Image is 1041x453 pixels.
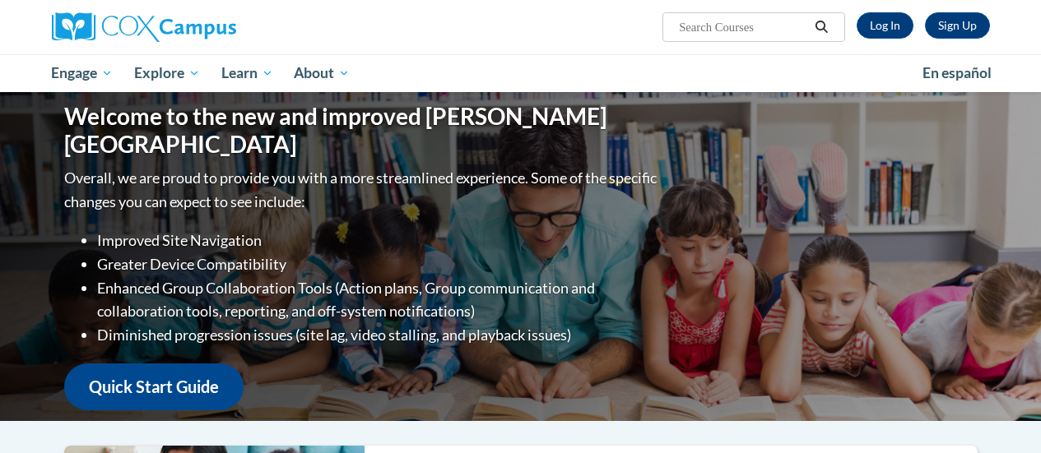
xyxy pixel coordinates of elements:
button: Search [809,17,834,37]
a: Log In [857,12,913,39]
span: Engage [51,63,113,83]
span: En español [922,64,992,81]
a: En español [912,56,1002,90]
span: Explore [134,63,200,83]
a: Quick Start Guide [64,363,244,410]
li: Diminished progression issues (site lag, video stalling, and playback issues) [97,323,661,347]
a: Learn [211,54,284,92]
div: Main menu [40,54,1002,92]
li: Greater Device Compatibility [97,252,661,276]
span: Learn [221,63,273,83]
input: Search Courses [677,17,809,37]
a: Explore [123,54,211,92]
a: About [283,54,360,92]
span: About [294,63,350,83]
a: Cox Campus [52,12,348,42]
a: Engage [41,54,124,92]
h1: Welcome to the new and improved [PERSON_NAME][GEOGRAPHIC_DATA] [64,103,661,158]
li: Enhanced Group Collaboration Tools (Action plans, Group communication and collaboration tools, re... [97,276,661,324]
img: Cox Campus [52,12,236,42]
p: Overall, we are proud to provide you with a more streamlined experience. Some of the specific cha... [64,166,661,214]
a: Register [925,12,990,39]
li: Improved Site Navigation [97,229,661,252]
